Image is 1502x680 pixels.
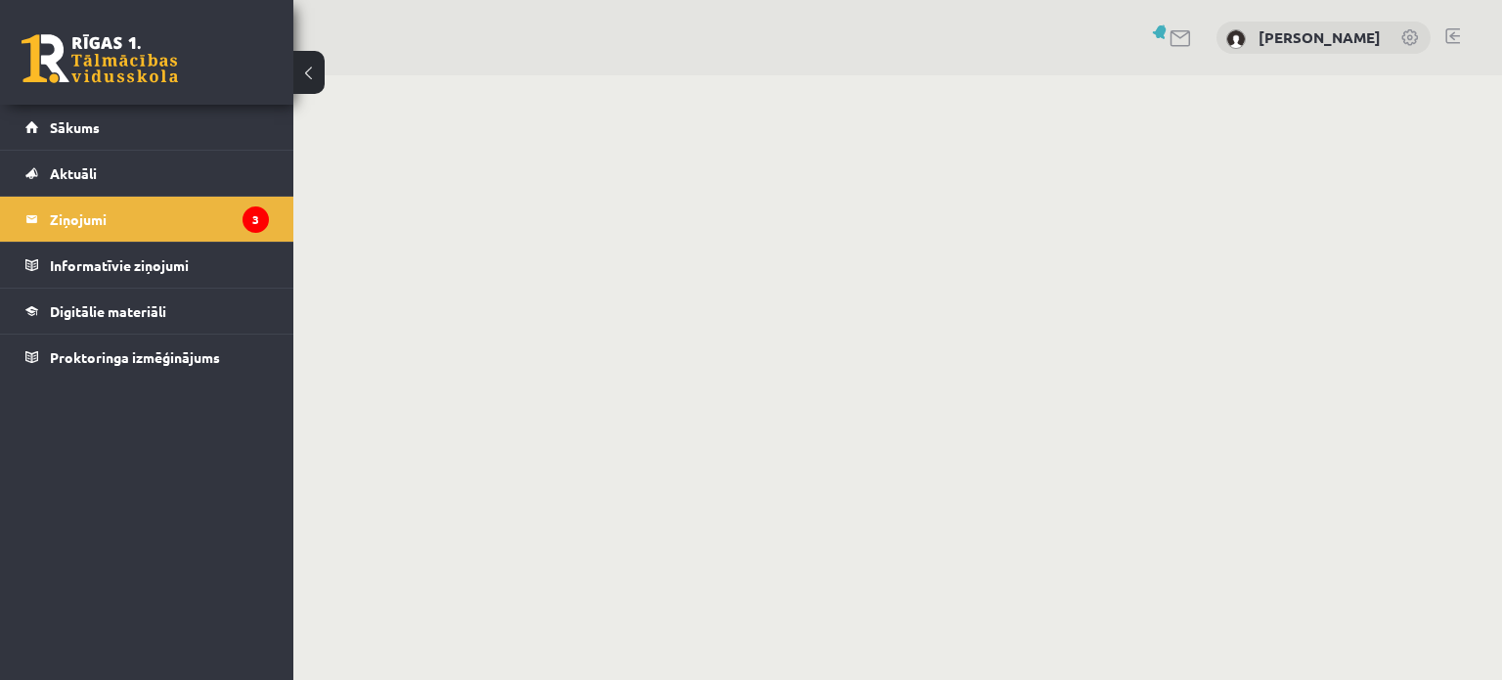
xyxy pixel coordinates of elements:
a: [PERSON_NAME] [1259,27,1381,47]
a: Informatīvie ziņojumi [25,243,269,288]
img: Andris Tāre [1226,29,1246,49]
span: Aktuāli [50,164,97,182]
legend: Informatīvie ziņojumi [50,243,269,288]
span: Proktoringa izmēģinājums [50,348,220,366]
a: Rīgas 1. Tālmācības vidusskola [22,34,178,83]
a: Ziņojumi3 [25,197,269,242]
i: 3 [243,206,269,233]
a: Proktoringa izmēģinājums [25,335,269,380]
span: Sākums [50,118,100,136]
a: Sākums [25,105,269,150]
a: Aktuāli [25,151,269,196]
a: Digitālie materiāli [25,289,269,334]
span: Digitālie materiāli [50,302,166,320]
legend: Ziņojumi [50,197,269,242]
